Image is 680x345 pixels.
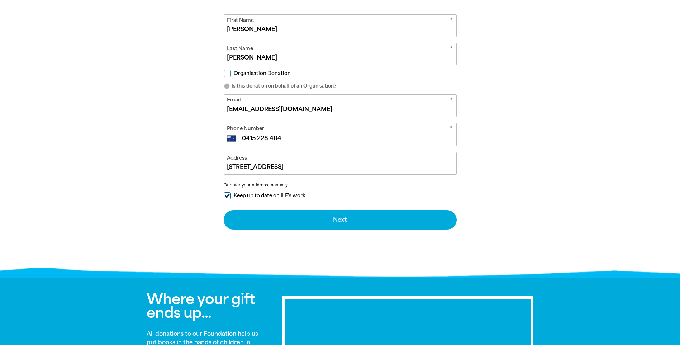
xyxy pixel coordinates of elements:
[224,192,231,199] input: Keep up to date on ILF's work
[224,210,457,230] button: Next
[224,70,231,77] input: Organisation Donation
[224,182,457,188] button: Or enter your address manually
[450,125,453,134] i: Required
[224,83,230,89] i: info
[147,290,255,321] span: Where your gift ends up...
[234,70,291,77] span: Organisation Donation
[234,192,305,199] span: Keep up to date on ILF's work
[224,82,457,90] p: Is this donation on behalf of an Organisation?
